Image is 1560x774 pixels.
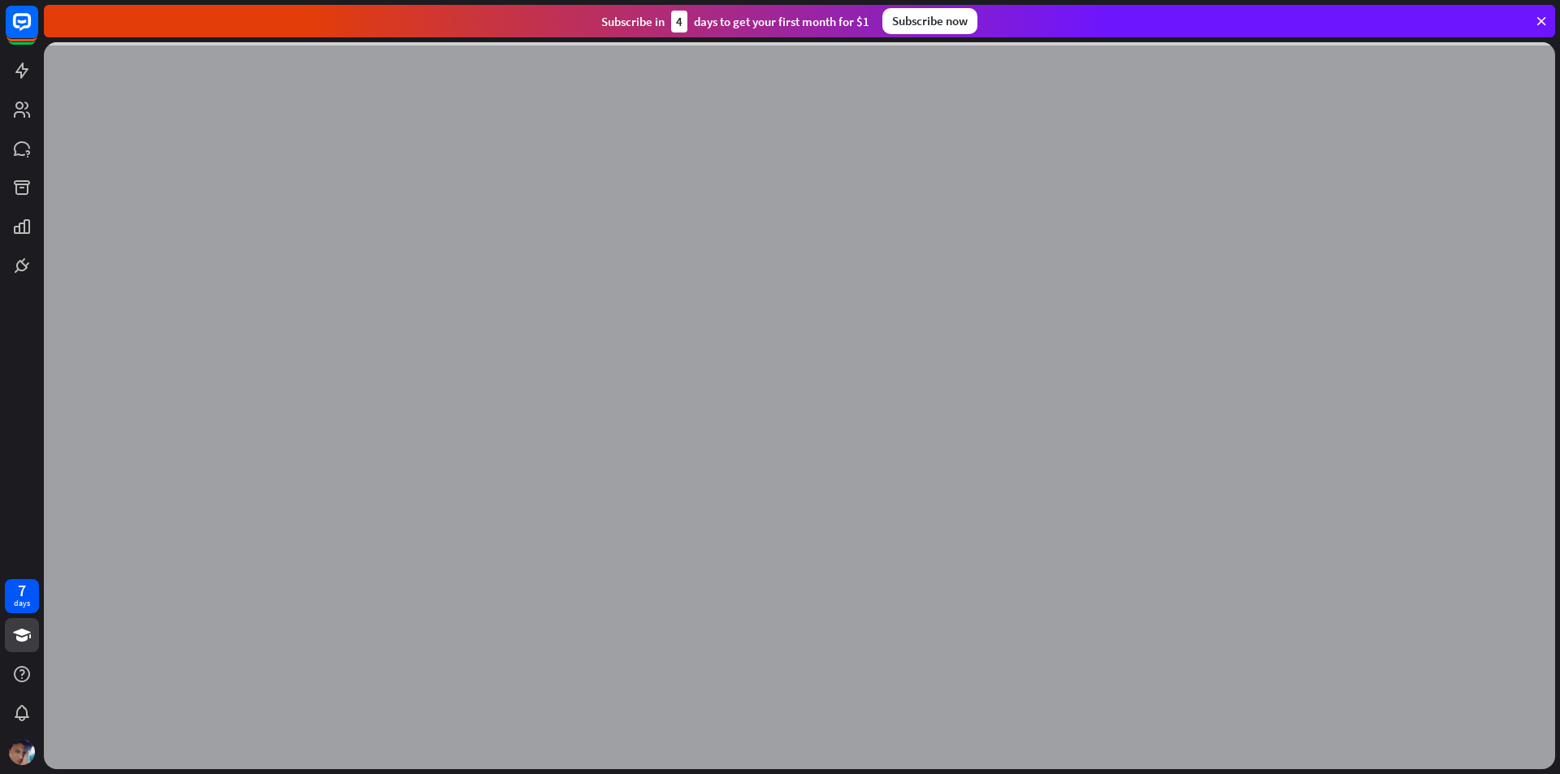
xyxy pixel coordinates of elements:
[671,11,687,32] div: 4
[14,598,30,609] div: days
[18,583,26,598] div: 7
[882,8,977,34] div: Subscribe now
[601,11,869,32] div: Subscribe in days to get your first month for $1
[5,579,39,613] a: 7 days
